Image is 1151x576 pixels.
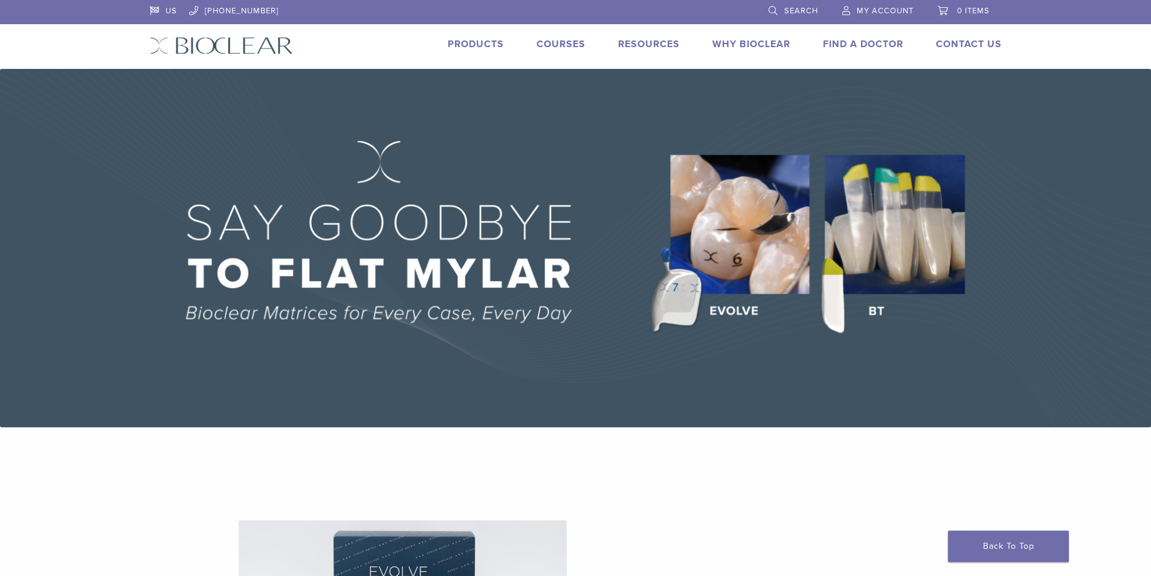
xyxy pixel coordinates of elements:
[618,38,680,50] a: Resources
[537,38,585,50] a: Courses
[857,6,914,16] span: My Account
[957,6,990,16] span: 0 items
[712,38,790,50] a: Why Bioclear
[448,38,504,50] a: Products
[948,531,1069,562] a: Back To Top
[823,38,903,50] a: Find A Doctor
[936,38,1002,50] a: Contact Us
[784,6,818,16] span: Search
[150,37,293,54] img: Bioclear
